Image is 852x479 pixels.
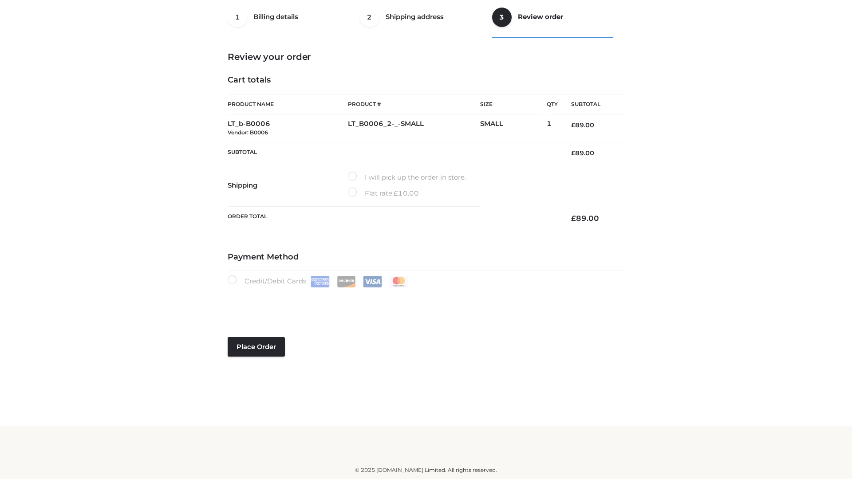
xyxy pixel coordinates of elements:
th: Size [480,94,542,114]
bdi: 89.00 [571,121,594,129]
th: Subtotal [558,94,624,114]
td: 1 [547,114,558,142]
label: Credit/Debit Cards [228,275,409,287]
td: SMALL [480,114,547,142]
img: Amex [311,276,330,287]
th: Product Name [228,94,348,114]
bdi: 89.00 [571,149,594,157]
label: Flat rate: [348,188,419,199]
img: Mastercard [389,276,408,287]
img: Visa [363,276,382,287]
th: Qty [547,94,558,114]
th: Shipping [228,164,348,207]
div: © 2025 [DOMAIN_NAME] Limited. All rights reserved. [132,466,720,475]
img: Discover [337,276,356,287]
h4: Cart totals [228,75,624,85]
span: £ [571,121,575,129]
th: Order Total [228,207,558,230]
bdi: 89.00 [571,214,599,223]
h4: Payment Method [228,252,624,262]
span: £ [571,214,576,223]
td: LT_B0006_2-_-SMALL [348,114,480,142]
span: £ [571,149,575,157]
button: Place order [228,337,285,357]
th: Product # [348,94,480,114]
h3: Review your order [228,51,624,62]
th: Subtotal [228,142,558,164]
span: £ [394,189,398,197]
iframe: Secure payment input frame [226,286,623,318]
td: LT_b-B0006 [228,114,348,142]
small: Vendor: B0006 [228,129,268,136]
bdi: 10.00 [394,189,419,197]
label: I will pick up the order in store. [348,172,466,183]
